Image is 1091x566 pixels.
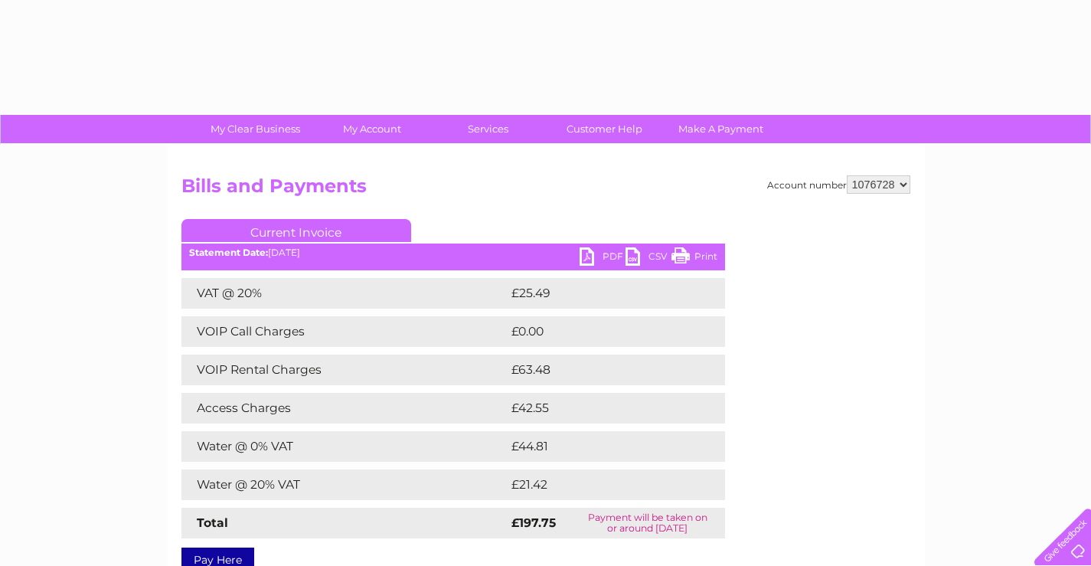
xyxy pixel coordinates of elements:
[767,175,910,194] div: Account number
[658,115,784,143] a: Make A Payment
[197,515,228,530] strong: Total
[309,115,435,143] a: My Account
[192,115,318,143] a: My Clear Business
[181,247,725,258] div: [DATE]
[508,278,694,309] td: £25.49
[181,431,508,462] td: Water @ 0% VAT
[508,355,694,385] td: £63.48
[541,115,668,143] a: Customer Help
[508,469,693,500] td: £21.42
[508,316,690,347] td: £0.00
[181,355,508,385] td: VOIP Rental Charges
[181,175,910,204] h2: Bills and Payments
[181,278,508,309] td: VAT @ 20%
[570,508,724,538] td: Payment will be taken on or around [DATE]
[181,469,508,500] td: Water @ 20% VAT
[181,316,508,347] td: VOIP Call Charges
[511,515,556,530] strong: £197.75
[425,115,551,143] a: Services
[508,431,693,462] td: £44.81
[626,247,671,270] a: CSV
[671,247,717,270] a: Print
[580,247,626,270] a: PDF
[181,219,411,242] a: Current Invoice
[508,393,694,424] td: £42.55
[189,247,268,258] b: Statement Date:
[181,393,508,424] td: Access Charges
